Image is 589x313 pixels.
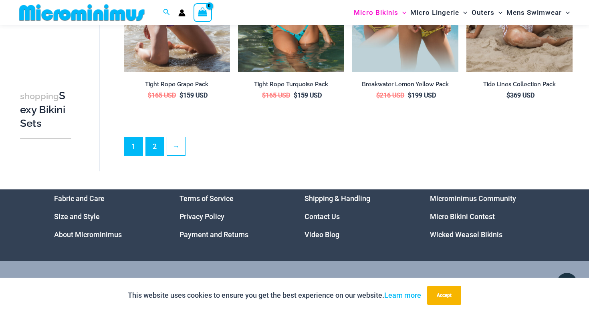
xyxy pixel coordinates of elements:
[427,286,461,305] button: Accept
[294,91,297,99] span: $
[262,91,266,99] span: $
[472,2,494,23] span: Outers
[163,8,170,18] a: Search icon link
[16,4,148,22] img: MM SHOP LOGO FLAT
[148,91,151,99] span: $
[351,1,573,24] nav: Site Navigation
[376,91,380,99] span: $
[470,2,504,23] a: OutersMenu ToggleMenu Toggle
[305,212,340,221] a: Contact Us
[180,91,208,99] bdi: 159 USD
[430,189,535,244] aside: Footer Widget 4
[54,189,159,244] nav: Menu
[506,91,510,99] span: $
[180,194,234,203] a: Terms of Service
[54,212,100,221] a: Size and Style
[305,189,410,244] aside: Footer Widget 3
[430,194,516,203] a: Microminimus Community
[178,9,186,16] a: Account icon link
[352,81,458,88] h2: Breakwater Lemon Yellow Pack
[146,137,164,155] a: Page 2
[305,194,370,203] a: Shipping & Handling
[506,91,535,99] bdi: 369 USD
[238,81,344,88] h2: Tight Rope Turquoise Pack
[128,289,421,301] p: This website uses cookies to ensure you get the best experience on our website.
[238,81,344,91] a: Tight Rope Turquoise Pack
[125,137,143,155] span: Page 1
[180,189,285,244] nav: Menu
[506,2,562,23] span: Mens Swimwear
[124,137,573,160] nav: Product Pagination
[124,81,230,91] a: Tight Rope Grape Pack
[148,91,176,99] bdi: 165 USD
[305,230,339,239] a: Video Blog
[408,2,469,23] a: Micro LingerieMenu ToggleMenu Toggle
[124,81,230,88] h2: Tight Rope Grape Pack
[54,194,105,203] a: Fabric and Care
[20,91,59,101] span: shopping
[408,91,411,99] span: $
[430,230,502,239] a: Wicked Weasel Bikinis
[494,2,502,23] span: Menu Toggle
[384,291,421,299] a: Learn more
[398,2,406,23] span: Menu Toggle
[167,137,185,155] a: →
[354,2,398,23] span: Micro Bikinis
[410,2,459,23] span: Micro Lingerie
[294,91,322,99] bdi: 159 USD
[562,2,570,23] span: Menu Toggle
[180,230,248,239] a: Payment and Returns
[430,212,495,221] a: Micro Bikini Contest
[194,3,212,22] a: View Shopping Cart, empty
[180,189,285,244] aside: Footer Widget 2
[466,81,573,91] a: Tide Lines Collection Pack
[305,189,410,244] nav: Menu
[352,81,458,91] a: Breakwater Lemon Yellow Pack
[180,212,224,221] a: Privacy Policy
[262,91,290,99] bdi: 165 USD
[54,230,122,239] a: About Microminimus
[54,189,159,244] aside: Footer Widget 1
[466,81,573,88] h2: Tide Lines Collection Pack
[430,189,535,244] nav: Menu
[352,2,408,23] a: Micro BikinisMenu ToggleMenu Toggle
[20,89,71,130] h3: Sexy Bikini Sets
[459,2,467,23] span: Menu Toggle
[408,91,436,99] bdi: 199 USD
[376,91,404,99] bdi: 216 USD
[180,91,183,99] span: $
[504,2,572,23] a: Mens SwimwearMenu ToggleMenu Toggle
